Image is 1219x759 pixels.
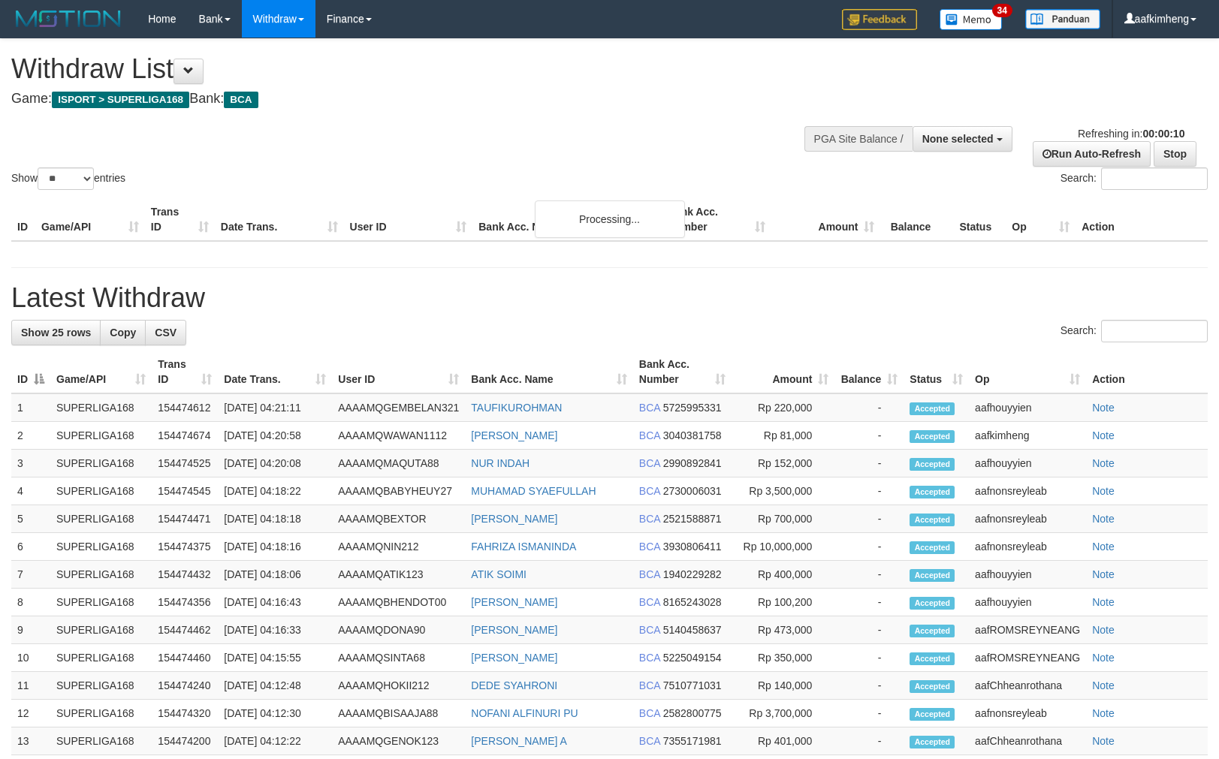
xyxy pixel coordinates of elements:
[152,727,218,755] td: 154474200
[910,652,955,665] span: Accepted
[969,450,1086,477] td: aafhouyyien
[332,644,465,672] td: AAAAMQSINTA68
[834,533,904,561] td: -
[21,327,91,339] span: Show 25 rows
[332,351,465,393] th: User ID: activate to sort column ascending
[732,393,834,422] td: Rp 220,000
[969,589,1086,616] td: aafhouyyien
[663,513,722,525] span: Copy 2521588871 to clipboard
[1092,707,1115,719] a: Note
[732,561,834,589] td: Rp 400,000
[152,505,218,533] td: 154474471
[472,198,662,241] th: Bank Acc. Name
[633,351,732,393] th: Bank Acc. Number: activate to sort column ascending
[639,568,660,580] span: BCA
[11,393,50,422] td: 1
[834,561,904,589] td: -
[11,589,50,616] td: 8
[1086,351,1208,393] th: Action
[152,672,218,700] td: 154474240
[145,320,186,345] a: CSV
[662,198,771,241] th: Bank Acc. Number
[732,589,834,616] td: Rp 100,200
[152,477,218,505] td: 154474545
[152,561,218,589] td: 154474432
[11,700,50,727] td: 12
[471,429,557,441] a: [PERSON_NAME]
[969,393,1086,422] td: aafhouyyien
[663,596,722,608] span: Copy 8165243028 to clipboard
[50,393,152,422] td: SUPERLIGA168
[1092,429,1115,441] a: Note
[663,429,722,441] span: Copy 3040381758 to clipboard
[11,561,50,589] td: 7
[639,429,660,441] span: BCA
[639,457,660,469] span: BCA
[663,402,722,414] span: Copy 5725995331 to clipboard
[11,533,50,561] td: 6
[50,477,152,505] td: SUPERLIGA168
[910,458,955,471] span: Accepted
[332,589,465,616] td: AAAAMQBHENDOT00
[1092,735,1115,747] a: Note
[152,393,218,422] td: 154474612
[1092,624,1115,636] a: Note
[1101,320,1208,342] input: Search:
[804,126,913,152] div: PGA Site Balance /
[50,672,152,700] td: SUPERLIGA168
[332,393,465,422] td: AAAAMQGEMBELAN321
[218,672,332,700] td: [DATE] 04:12:48
[639,652,660,664] span: BCA
[152,700,218,727] td: 154474320
[471,652,557,664] a: [PERSON_NAME]
[732,505,834,533] td: Rp 700,000
[969,672,1086,700] td: aafChheanrothana
[732,616,834,644] td: Rp 473,000
[344,198,473,241] th: User ID
[663,735,722,747] span: Copy 7355171981 to clipboard
[1061,167,1208,190] label: Search:
[639,513,660,525] span: BCA
[155,327,177,339] span: CSV
[332,727,465,755] td: AAAAMQGENOK123
[732,672,834,700] td: Rp 140,000
[50,351,152,393] th: Game/API: activate to sort column ascending
[11,320,101,345] a: Show 25 rows
[50,700,152,727] td: SUPERLIGA168
[11,505,50,533] td: 5
[1033,141,1151,167] a: Run Auto-Refresh
[663,707,722,719] span: Copy 2582800775 to clipboard
[218,477,332,505] td: [DATE] 04:18:22
[35,198,145,241] th: Game/API
[639,624,660,636] span: BCA
[332,422,465,450] td: AAAAMQWAWAN1112
[910,736,955,748] span: Accepted
[953,198,1006,241] th: Status
[910,597,955,610] span: Accepted
[834,616,904,644] td: -
[218,727,332,755] td: [DATE] 04:12:22
[11,167,125,190] label: Show entries
[471,624,557,636] a: [PERSON_NAME]
[834,477,904,505] td: -
[218,422,332,450] td: [DATE] 04:20:58
[904,351,969,393] th: Status: activate to sort column ascending
[332,533,465,561] td: AAAAMQNIN212
[1076,198,1208,241] th: Action
[332,561,465,589] td: AAAAMQATIK123
[663,679,722,691] span: Copy 7510771031 to clipboard
[1092,457,1115,469] a: Note
[969,561,1086,589] td: aafhouyyien
[639,679,660,691] span: BCA
[11,616,50,644] td: 9
[732,351,834,393] th: Amount: activate to sort column ascending
[992,4,1012,17] span: 34
[969,351,1086,393] th: Op: activate to sort column ascending
[969,700,1086,727] td: aafnonsreyleab
[663,485,722,497] span: Copy 2730006031 to clipboard
[732,450,834,477] td: Rp 152,000
[471,596,557,608] a: [PERSON_NAME]
[332,505,465,533] td: AAAAMQBEXTOR
[910,430,955,443] span: Accepted
[38,167,94,190] select: Showentries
